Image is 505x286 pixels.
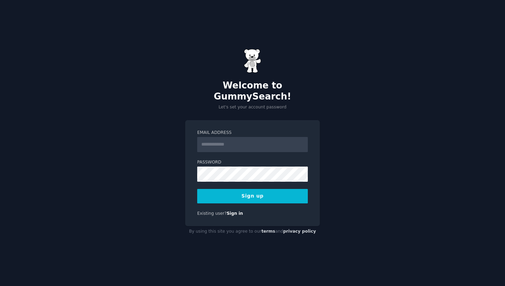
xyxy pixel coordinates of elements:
label: Password [197,159,308,166]
img: Gummy Bear [244,49,261,73]
div: By using this site you agree to our and [185,226,320,237]
h2: Welcome to GummySearch! [185,80,320,102]
a: terms [261,229,275,234]
label: Email Address [197,130,308,136]
p: Let's set your account password [185,104,320,110]
button: Sign up [197,189,308,203]
a: privacy policy [283,229,316,234]
a: Sign in [227,211,243,216]
span: Existing user? [197,211,227,216]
